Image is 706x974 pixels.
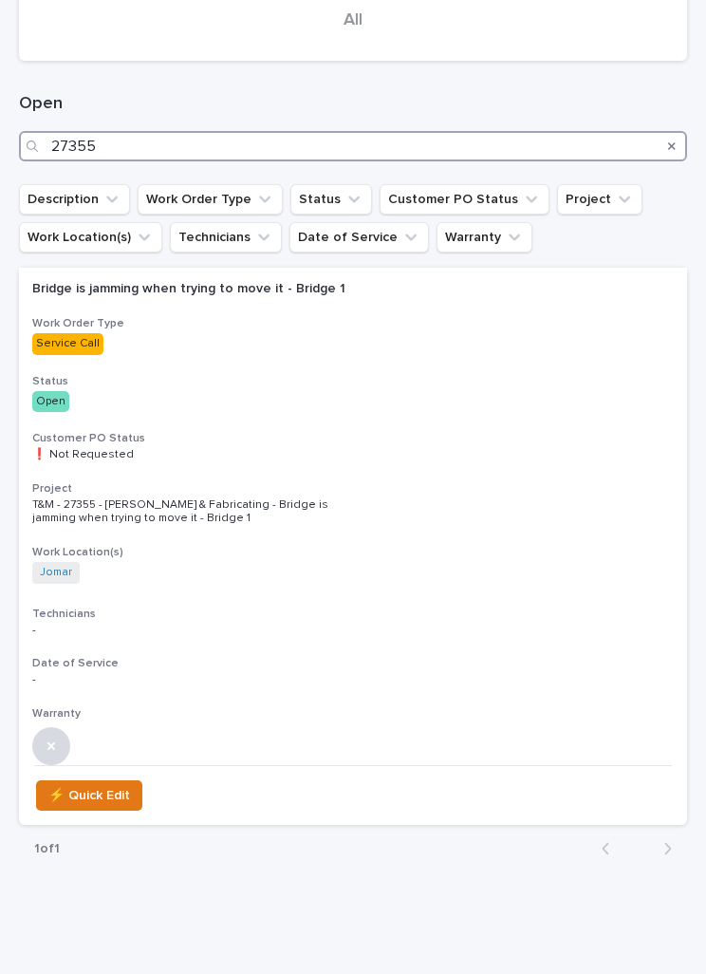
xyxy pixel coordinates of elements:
button: Date of Service [289,222,429,253]
p: 1 of 1 [19,826,75,872]
a: Bridge is jamming when trying to move it - Bridge 1Work Order TypeService CallStatusOpenCustomer ... [19,268,687,825]
input: Search [19,131,687,161]
h3: Warranty [32,706,674,721]
div: All [51,10,655,50]
button: ⚡ Quick Edit [36,780,142,811]
p: - [32,624,364,637]
button: Work Location(s) [19,222,162,253]
button: Customer PO Status [380,184,549,215]
a: Jomar [40,566,72,579]
span: ⚡ Quick Edit [48,784,130,807]
div: Open [32,391,69,412]
p: Bridge is jamming when trying to move it - Bridge 1 [32,281,364,297]
button: Technicians [170,222,282,253]
button: Description [19,184,130,215]
button: Status [290,184,372,215]
p: T&M - 27355 - [PERSON_NAME] & Fabricating - Bridge is jamming when trying to move it - Bridge 1 [32,498,364,526]
button: Warranty [437,222,532,253]
h3: Work Location(s) [32,545,674,560]
div: Service Call [32,333,103,354]
button: Project [557,184,642,215]
h3: Work Order Type [32,316,674,331]
button: Work Order Type [138,184,283,215]
h3: Date of Service [32,656,674,671]
button: Next [637,840,687,857]
p: - [32,673,364,686]
h3: Project [32,481,674,496]
h1: Open [19,93,687,116]
h3: Technicians [32,607,674,622]
button: Back [586,840,637,857]
h3: Status [32,374,674,389]
h3: Customer PO Status [32,431,674,446]
p: ❗ Not Requested [32,448,364,461]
